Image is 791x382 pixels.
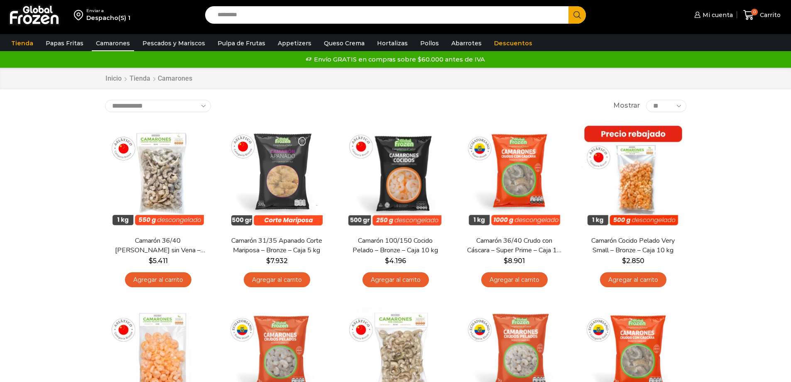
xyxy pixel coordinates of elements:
[385,257,406,265] bdi: 4.196
[42,35,88,51] a: Papas Fritas
[568,6,586,24] button: Search button
[585,236,681,255] a: Camarón Cocido Pelado Very Small – Bronze – Caja 10 kg
[149,257,153,265] span: $
[504,257,508,265] span: $
[373,35,412,51] a: Hortalizas
[86,8,130,14] div: Enviar a
[751,9,758,15] span: 0
[362,272,429,288] a: Agregar al carrito: “Camarón 100/150 Cocido Pelado - Bronze - Caja 10 kg”
[125,272,191,288] a: Agregar al carrito: “Camarón 36/40 Crudo Pelado sin Vena - Bronze - Caja 10 kg”
[74,8,86,22] img: address-field-icon.svg
[266,257,288,265] bdi: 7.932
[229,236,324,255] a: Camarón 31/35 Apanado Corte Mariposa – Bronze – Caja 5 kg
[149,257,168,265] bdi: 5.411
[613,101,640,111] span: Mostrar
[692,7,733,23] a: Mi cuenta
[86,14,130,22] div: Despacho(S) 1
[416,35,443,51] a: Pollos
[600,272,666,288] a: Agregar al carrito: “Camarón Cocido Pelado Very Small - Bronze - Caja 10 kg”
[138,35,209,51] a: Pescados y Mariscos
[266,257,270,265] span: $
[700,11,733,19] span: Mi cuenta
[622,257,644,265] bdi: 2.850
[758,11,781,19] span: Carrito
[741,5,783,25] a: 0 Carrito
[504,257,525,265] bdi: 8.901
[129,74,151,84] a: Tienda
[385,257,389,265] span: $
[213,35,269,51] a: Pulpa de Frutas
[447,35,486,51] a: Abarrotes
[105,100,211,112] select: Pedido de la tienda
[348,236,443,255] a: Camarón 100/150 Cocido Pelado – Bronze – Caja 10 kg
[158,74,192,82] h1: Camarones
[7,35,37,51] a: Tienda
[320,35,369,51] a: Queso Crema
[105,74,192,84] nav: Breadcrumb
[105,74,122,84] a: Inicio
[490,35,536,51] a: Descuentos
[92,35,134,51] a: Camarones
[274,35,316,51] a: Appetizers
[466,236,562,255] a: Camarón 36/40 Crudo con Cáscara – Super Prime – Caja 10 kg
[622,257,626,265] span: $
[244,272,310,288] a: Agregar al carrito: “Camarón 31/35 Apanado Corte Mariposa - Bronze - Caja 5 kg”
[481,272,548,288] a: Agregar al carrito: “Camarón 36/40 Crudo con Cáscara - Super Prime - Caja 10 kg”
[110,236,206,255] a: Camarón 36/40 [PERSON_NAME] sin Vena – Bronze – Caja 10 kg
